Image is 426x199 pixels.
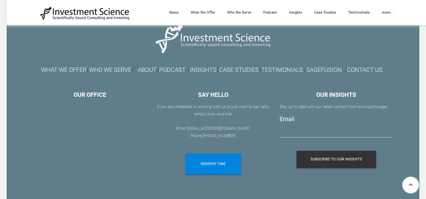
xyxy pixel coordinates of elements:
font: / [304,67,306,73]
font: SAGEFUSION [306,66,342,73]
a: RESERVE TIME [185,153,241,174]
a: CASE STUDIES [219,66,259,73]
font: WHAT WE OFFER [41,66,87,73]
font: [PHONE_NUMBER] [203,133,236,138]
label: Email [280,115,294,122]
font: OUR OFFICE [74,91,106,98]
a: CONTACT US [347,66,383,73]
font: / [131,66,134,73]
a: TESTIMONIALS [261,66,303,73]
a: INSIGHTS [190,66,217,73]
font: OUR INSIGHTS [316,91,356,98]
a: To Top [400,174,423,196]
a: SAGEFUSION [306,68,342,73]
a: WHO WE SERVE [89,68,131,73]
font: Stay up to date with our latest content from our page. [280,104,388,109]
font: / [219,66,304,73]
font: Email: Phone: [176,126,250,138]
font: PODCAST [159,66,186,73]
font: / [188,67,190,73]
img: Picture [152,17,275,59]
font: WHO WE SERVE [89,66,131,73]
span: Subscribe To Our Insights [311,151,362,168]
img: Investment Science | NYC Consulting Services [40,6,130,20]
a: WHAT WE OFFER [41,68,87,73]
a: PODCAST [159,68,186,73]
font: If you are interested in working with us or ​just want to say hello simply drop us a line! [157,104,269,116]
a: [PHONE_NUMBER]​ [203,133,236,138]
span: RESERVE TIME [201,153,226,174]
a: [EMAIL_ADDRESS][DOMAIN_NAME] [187,126,250,131]
a: ABOUT [138,66,157,73]
a: insights [364,104,378,109]
font: / [345,67,347,73]
font: SAY HELLO [198,91,228,98]
font: / [87,66,89,73]
font: / [190,66,219,73]
font: / [138,66,159,73]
